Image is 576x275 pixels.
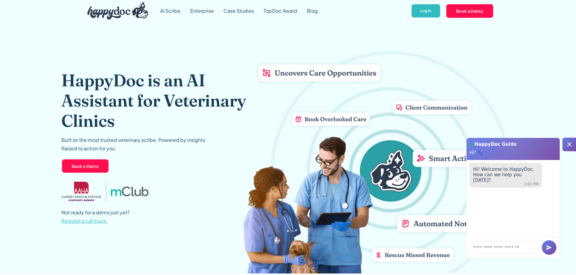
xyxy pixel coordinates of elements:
a: Book a Demo [61,159,109,173]
p: Not ready for a demo just yet? [61,208,130,225]
img: HappyDoc Logo: A happy dog with his ear up, listening. [87,2,148,20]
a: Log In [411,4,441,18]
h1: HappyDoc is an AI Assistant for Veterinary Clinics [61,70,265,131]
span: Request a call back. [61,218,108,224]
img: AAHA Advantage logo [61,182,101,201]
a: home [83,1,148,21]
a: Book a Demo [446,4,494,18]
p: Built on the most trusted veterinary scribe. Powered by insights. Raised to action for you. [61,136,207,153]
img: mclub logo [111,187,150,196]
